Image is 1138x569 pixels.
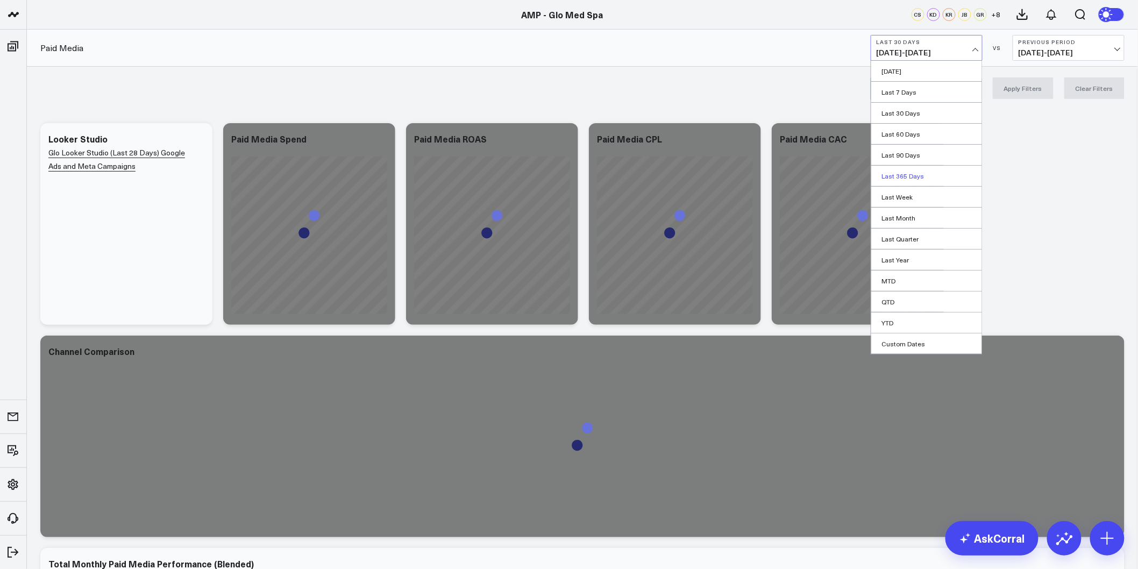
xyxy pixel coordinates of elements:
[871,229,982,249] a: Last Quarter
[974,8,987,21] div: GR
[871,124,982,144] a: Last 60 Days
[1064,77,1125,99] button: Clear Filters
[871,103,982,123] a: Last 30 Days
[48,133,108,145] div: Looker Studio
[1013,35,1125,61] button: Previous Period[DATE]-[DATE]
[945,521,1039,556] a: AskCorral
[877,39,977,45] b: Last 30 Days
[993,77,1054,99] button: Apply Filters
[780,133,847,145] div: Paid Media CAC
[871,333,982,354] a: Custom Dates
[40,42,83,54] a: Paid Media
[48,345,134,357] div: Channel Comparison
[522,9,603,20] a: AMP - Glo Med Spa
[871,312,982,333] a: YTD
[992,11,1001,18] span: + 8
[1019,39,1119,45] b: Previous Period
[871,208,982,228] a: Last Month
[958,8,971,21] div: JB
[871,250,982,270] a: Last Year
[597,133,662,145] div: Paid Media CPL
[871,35,983,61] button: Last 30 Days[DATE]-[DATE]
[871,82,982,102] a: Last 7 Days
[231,133,307,145] div: Paid Media Spend
[48,147,185,172] a: Glo Looker Studio (Last 28 Days) Google Ads and Meta Campaigns
[871,145,982,165] a: Last 90 Days
[871,187,982,207] a: Last Week
[414,133,487,145] div: Paid Media ROAS
[988,45,1007,51] div: VS
[871,166,982,186] a: Last 365 Days
[871,61,982,81] a: [DATE]
[990,8,1002,21] button: +8
[871,271,982,291] a: MTD
[912,8,924,21] div: CS
[927,8,940,21] div: KD
[943,8,956,21] div: KR
[1019,48,1119,57] span: [DATE] - [DATE]
[877,48,977,57] span: [DATE] - [DATE]
[871,291,982,312] a: QTD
